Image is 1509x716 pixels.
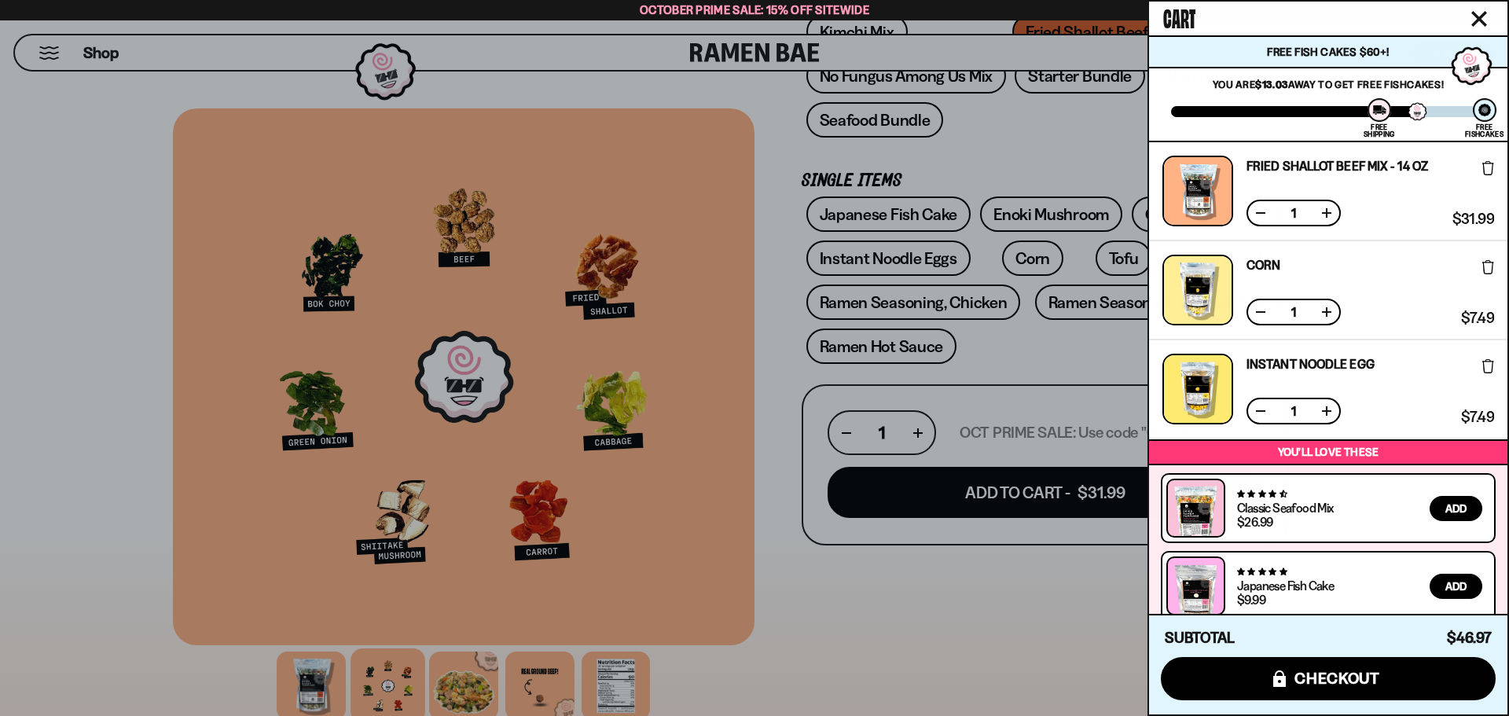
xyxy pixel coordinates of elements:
[1430,574,1482,599] button: Add
[1246,358,1375,370] a: Instant Noodle Egg
[1430,496,1482,521] button: Add
[1246,259,1280,271] a: Corn
[1281,207,1306,219] span: 1
[1452,212,1494,226] span: $31.99
[1237,578,1334,593] a: Japanese Fish Cake
[1237,567,1287,577] span: 4.77 stars
[1171,78,1485,90] p: You are away to get Free Fishcakes!
[1267,45,1389,59] span: Free Fish Cakes $60+!
[1237,500,1334,516] a: Classic Seafood Mix
[1246,160,1428,172] a: Fried Shallot Beef Mix - 14 OZ
[1163,1,1195,32] span: Cart
[1237,593,1265,606] div: $9.99
[1461,311,1494,325] span: $7.49
[1281,405,1306,417] span: 1
[1153,445,1503,460] p: You’ll love these
[1447,629,1492,647] span: $46.97
[1445,581,1467,592] span: Add
[640,2,869,17] span: October Prime Sale: 15% off Sitewide
[1364,123,1394,138] div: Free Shipping
[1237,489,1287,499] span: 4.68 stars
[1165,630,1235,646] h4: Subtotal
[1294,670,1380,687] span: checkout
[1237,516,1272,528] div: $26.99
[1161,657,1496,700] button: checkout
[1461,410,1494,424] span: $7.49
[1281,306,1306,318] span: 1
[1465,123,1503,138] div: Free Fishcakes
[1467,7,1491,31] button: Close cart
[1255,78,1288,90] strong: $13.03
[1445,503,1467,514] span: Add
